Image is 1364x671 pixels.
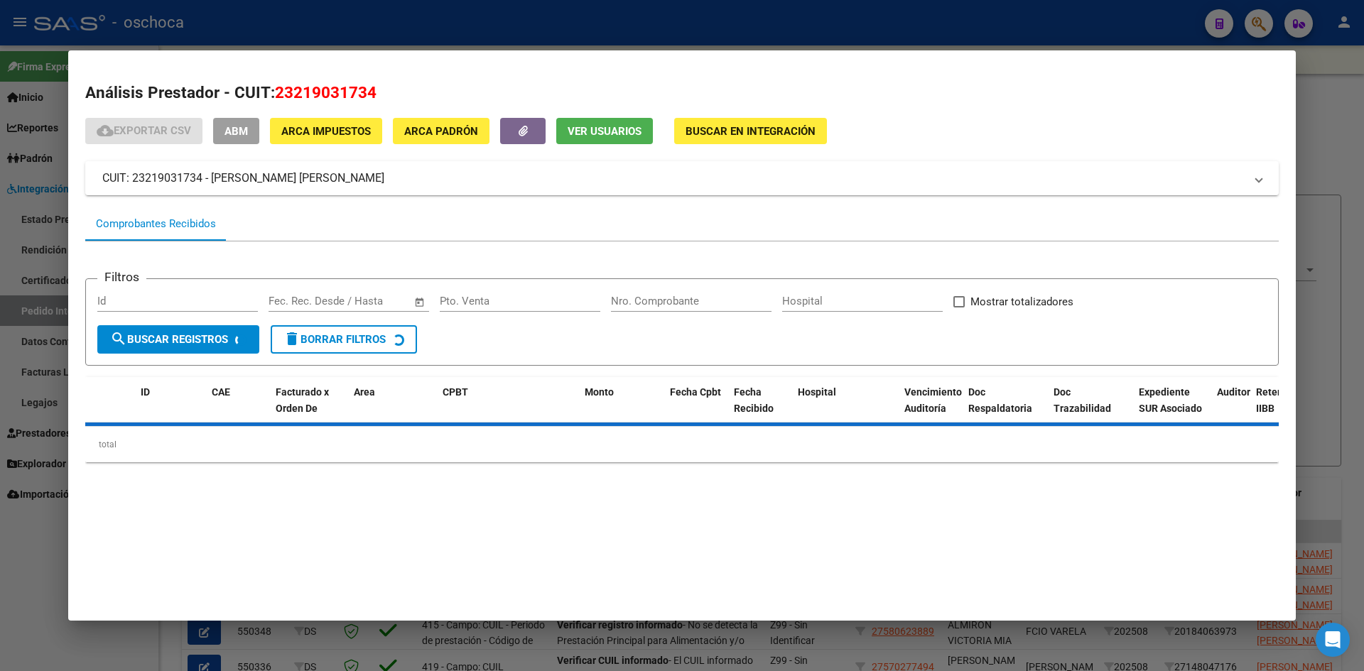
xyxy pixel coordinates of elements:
datatable-header-cell: Expediente SUR Asociado [1133,377,1211,440]
button: Buscar Registros [97,325,259,354]
span: Mostrar totalizadores [970,293,1073,310]
span: Vencimiento Auditoría [904,386,962,414]
datatable-header-cell: CAE [206,377,270,440]
h3: Filtros [97,268,146,286]
span: Exportar CSV [97,124,191,137]
datatable-header-cell: Auditoria [1211,377,1250,440]
button: ARCA Padrón [393,118,489,144]
span: Retencion IIBB [1256,386,1302,414]
datatable-header-cell: Area [348,377,437,440]
div: total [85,427,1279,462]
mat-icon: search [110,330,127,347]
span: ID [141,386,150,398]
span: Ver Usuarios [568,125,642,138]
button: Ver Usuarios [556,118,653,144]
span: Area [354,386,375,398]
button: Exportar CSV [85,118,202,144]
mat-icon: delete [283,330,301,347]
span: Expediente SUR Asociado [1139,386,1202,414]
span: Auditoria [1217,386,1259,398]
h2: Análisis Prestador - CUIT: [85,81,1279,105]
button: ABM [213,118,259,144]
span: Doc Trazabilidad [1054,386,1111,414]
span: Borrar Filtros [283,333,386,346]
span: 23219031734 [275,83,377,102]
datatable-header-cell: ID [135,377,206,440]
mat-expansion-panel-header: CUIT: 23219031734 - [PERSON_NAME] [PERSON_NAME] [85,161,1279,195]
span: CAE [212,386,230,398]
datatable-header-cell: Vencimiento Auditoría [899,377,963,440]
span: Fecha Recibido [734,386,774,414]
datatable-header-cell: Monto [579,377,664,440]
span: Buscar Registros [110,333,228,346]
button: ARCA Impuestos [270,118,382,144]
button: Buscar en Integración [674,118,827,144]
div: Open Intercom Messenger [1316,623,1350,657]
span: Facturado x Orden De [276,386,329,414]
div: Comprobantes Recibidos [96,216,216,232]
datatable-header-cell: Fecha Recibido [728,377,792,440]
span: CPBT [443,386,468,398]
span: Fecha Cpbt [670,386,721,398]
datatable-header-cell: Facturado x Orden De [270,377,348,440]
button: Open calendar [412,294,428,310]
span: Monto [585,386,614,398]
input: Fecha inicio [269,295,326,307]
datatable-header-cell: Doc Respaldatoria [963,377,1048,440]
datatable-header-cell: Retencion IIBB [1250,377,1307,440]
datatable-header-cell: CPBT [437,377,579,440]
span: Hospital [798,386,836,398]
mat-icon: cloud_download [97,122,114,139]
datatable-header-cell: Hospital [792,377,899,440]
input: Fecha fin [339,295,408,307]
span: ARCA Impuestos [281,125,371,138]
span: Doc Respaldatoria [968,386,1032,414]
datatable-header-cell: Fecha Cpbt [664,377,728,440]
datatable-header-cell: Doc Trazabilidad [1048,377,1133,440]
button: Borrar Filtros [271,325,417,354]
span: Buscar en Integración [686,125,816,138]
span: ARCA Padrón [404,125,478,138]
span: ABM [224,125,248,138]
mat-panel-title: CUIT: 23219031734 - [PERSON_NAME] [PERSON_NAME] [102,170,1245,187]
